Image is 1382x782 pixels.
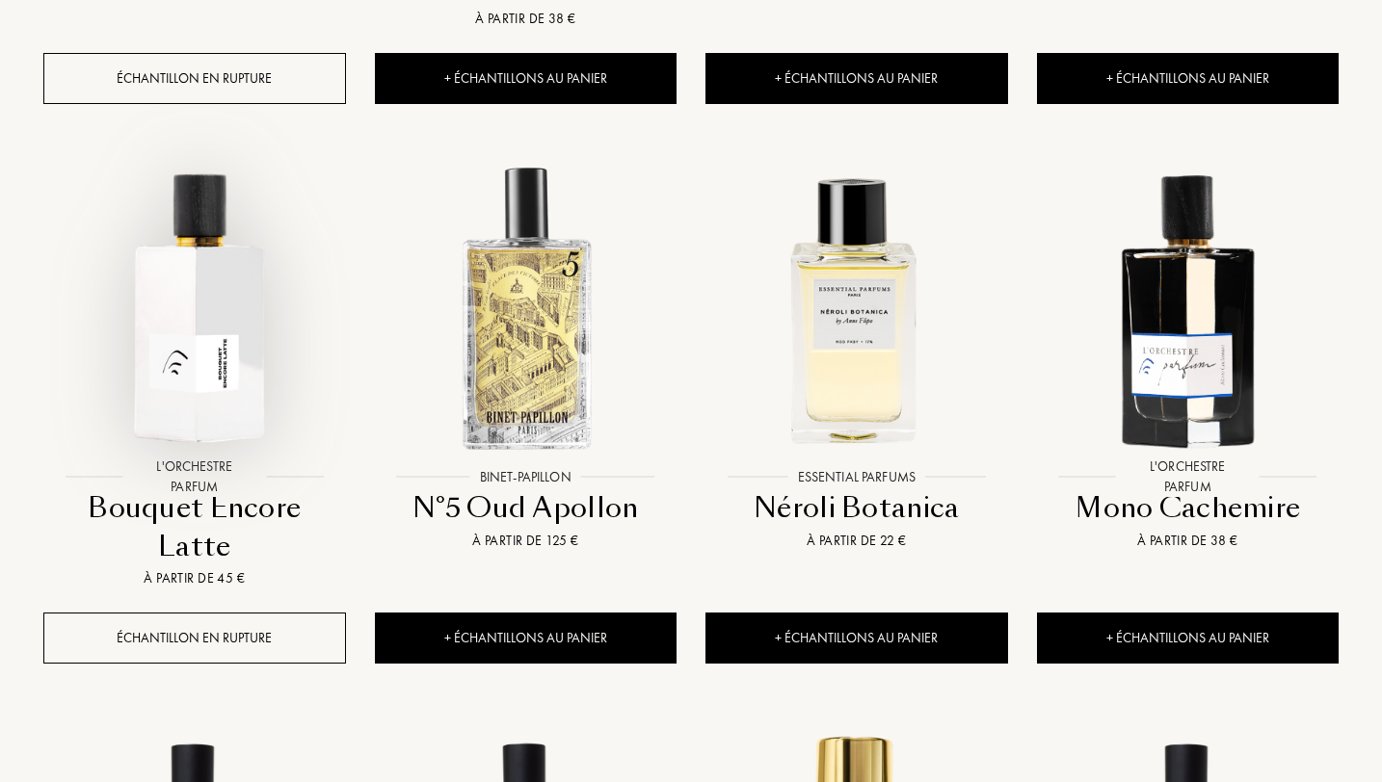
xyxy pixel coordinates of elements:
[45,159,343,456] img: Bouquet Encore Latte L'Orchestre Parfum
[377,159,675,456] img: N°5 Oud Apollon Binet-Papillon
[375,138,678,575] a: N°5 Oud Apollon Binet-PapillonBinet-PapillonN°5 Oud ApollonÀ partir de 125 €
[713,531,1000,551] div: À partir de 22 €
[1037,53,1340,104] div: + Échantillons au panier
[51,489,338,565] div: Bouquet Encore Latte
[705,53,1008,104] div: + Échantillons au panier
[1037,613,1340,664] div: + Échantillons au panier
[1045,531,1332,551] div: À partir de 38 €
[707,159,1005,456] img: Néroli Botanica Essential Parfums
[51,568,338,588] div: À partir de 45 €
[383,9,670,29] div: À partir de 38 €
[1039,159,1337,456] img: Mono Cachemire L'Orchestre Parfum
[375,613,678,664] div: + Échantillons au panier
[43,138,346,613] a: Bouquet Encore Latte L'Orchestre ParfumL'Orchestre ParfumBouquet Encore LatteÀ partir de 45 €
[1037,138,1340,575] a: Mono Cachemire L'Orchestre ParfumL'Orchestre ParfumMono CachemireÀ partir de 38 €
[43,53,346,104] div: Échantillon en rupture
[383,531,670,551] div: À partir de 125 €
[705,138,1008,575] a: Néroli Botanica Essential ParfumsEssential ParfumsNéroli BotanicaÀ partir de 22 €
[43,613,346,664] div: Échantillon en rupture
[705,613,1008,664] div: + Échantillons au panier
[375,53,678,104] div: + Échantillons au panier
